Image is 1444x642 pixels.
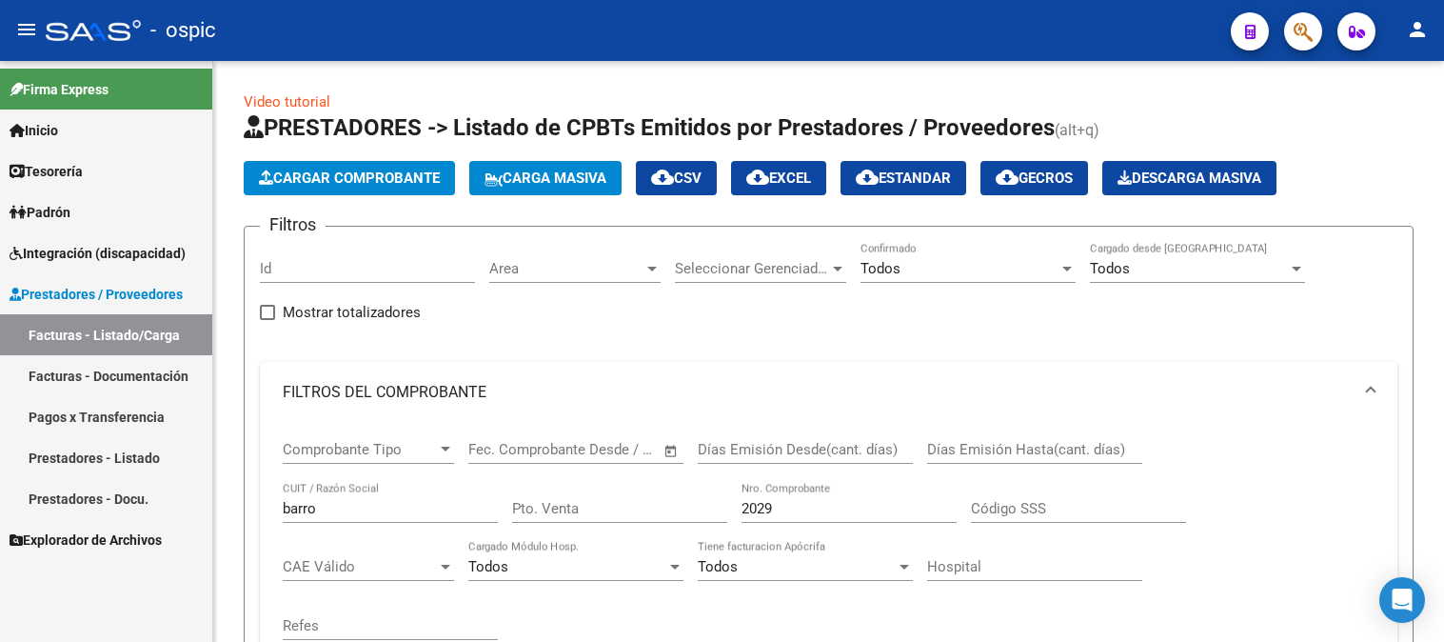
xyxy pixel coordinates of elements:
[675,260,829,277] span: Seleccionar Gerenciador
[283,382,1352,403] mat-panel-title: FILTROS DEL COMPROBANTE
[980,161,1088,195] button: Gecros
[244,93,330,110] a: Video tutorial
[10,120,58,141] span: Inicio
[1090,260,1130,277] span: Todos
[841,161,966,195] button: Estandar
[259,170,440,187] span: Cargar Comprobante
[661,440,682,462] button: Open calendar
[731,161,826,195] button: EXCEL
[10,202,70,223] span: Padrón
[746,166,769,189] mat-icon: cloud_download
[485,170,606,187] span: Carga Masiva
[489,260,643,277] span: Area
[636,161,717,195] button: CSV
[746,170,811,187] span: EXCEL
[1118,170,1261,187] span: Descarga Masiva
[996,170,1073,187] span: Gecros
[260,211,326,238] h3: Filtros
[996,166,1019,189] mat-icon: cloud_download
[856,166,879,189] mat-icon: cloud_download
[150,10,216,51] span: - ospic
[468,441,545,458] input: Fecha inicio
[698,558,738,575] span: Todos
[283,301,421,324] span: Mostrar totalizadores
[283,441,437,458] span: Comprobante Tipo
[1102,161,1276,195] button: Descarga Masiva
[469,161,622,195] button: Carga Masiva
[10,530,162,551] span: Explorador de Archivos
[1406,18,1429,41] mat-icon: person
[10,284,183,305] span: Prestadores / Proveedores
[856,170,951,187] span: Estandar
[244,114,1055,141] span: PRESTADORES -> Listado de CPBTs Emitidos por Prestadores / Proveedores
[260,362,1397,423] mat-expansion-panel-header: FILTROS DEL COMPROBANTE
[10,79,109,100] span: Firma Express
[1379,577,1425,623] div: Open Intercom Messenger
[468,558,508,575] span: Todos
[283,558,437,575] span: CAE Válido
[1102,161,1276,195] app-download-masive: Descarga masiva de comprobantes (adjuntos)
[563,441,655,458] input: Fecha fin
[10,243,186,264] span: Integración (discapacidad)
[1055,121,1099,139] span: (alt+q)
[10,161,83,182] span: Tesorería
[860,260,900,277] span: Todos
[651,166,674,189] mat-icon: cloud_download
[244,161,455,195] button: Cargar Comprobante
[15,18,38,41] mat-icon: menu
[651,170,702,187] span: CSV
